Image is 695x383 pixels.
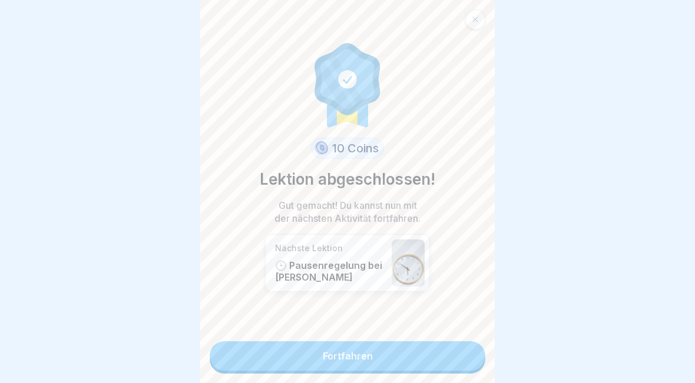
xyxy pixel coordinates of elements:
p: Lektion abgeschlossen! [260,168,435,191]
p: 🕒 Pausenregelung bei [PERSON_NAME] [275,259,386,283]
p: Gut gemacht! Du kannst nun mit der nächsten Aktivität fortfahren. [271,199,424,225]
img: completion.svg [308,40,387,128]
div: 10 Coins [311,138,384,159]
img: coin.svg [313,139,330,157]
p: Nächste Lektion [275,243,386,254]
a: Fortfahren [210,341,485,371]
